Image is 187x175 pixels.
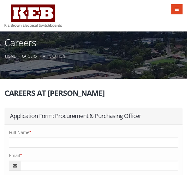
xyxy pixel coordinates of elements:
[5,4,62,27] img: K E Brown Electrical Switchboards
[38,52,65,60] li: Application
[22,54,37,58] a: Careers
[5,54,16,58] a: Home
[5,38,36,55] h1: Careers
[5,89,182,97] h2: Careers at [PERSON_NAME]
[5,152,26,159] label: Email
[5,129,36,136] label: Full Name
[10,113,177,119] h2: Application Form: Procurement & Purchasing Officer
